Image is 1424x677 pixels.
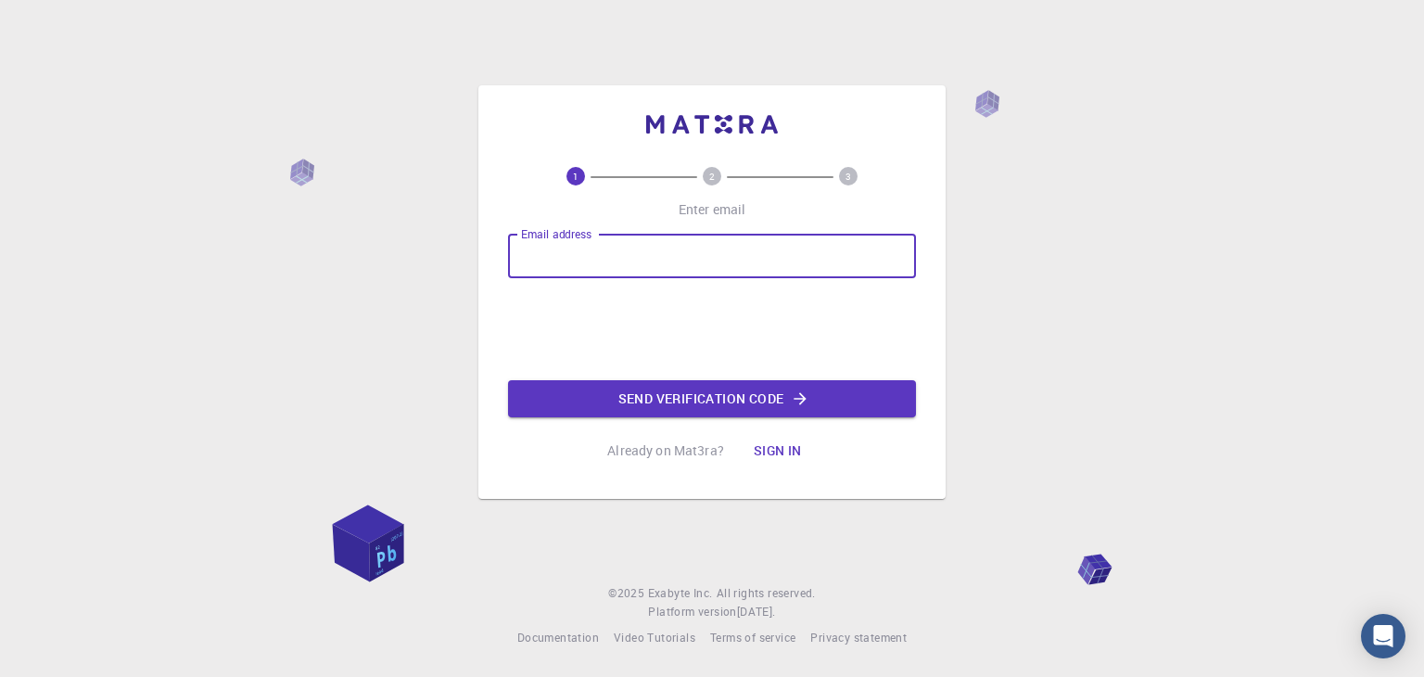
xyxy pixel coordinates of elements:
[709,170,715,183] text: 2
[1361,614,1405,658] div: Open Intercom Messenger
[737,604,776,619] span: [DATE] .
[608,584,647,603] span: © 2025
[571,293,853,365] iframe: reCAPTCHA
[710,629,795,647] a: Terms of service
[614,630,695,645] span: Video Tutorials
[607,441,724,460] p: Already on Mat3ra?
[810,630,907,645] span: Privacy statement
[614,629,695,647] a: Video Tutorials
[737,603,776,621] a: [DATE].
[710,630,795,645] span: Terms of service
[508,380,916,417] button: Send verification code
[717,584,816,603] span: All rights reserved.
[679,200,746,219] p: Enter email
[648,603,736,621] span: Platform version
[845,170,851,183] text: 3
[517,630,599,645] span: Documentation
[521,226,591,242] label: Email address
[648,585,713,600] span: Exabyte Inc.
[648,584,713,603] a: Exabyte Inc.
[573,170,578,183] text: 1
[517,629,599,647] a: Documentation
[739,432,817,469] button: Sign in
[810,629,907,647] a: Privacy statement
